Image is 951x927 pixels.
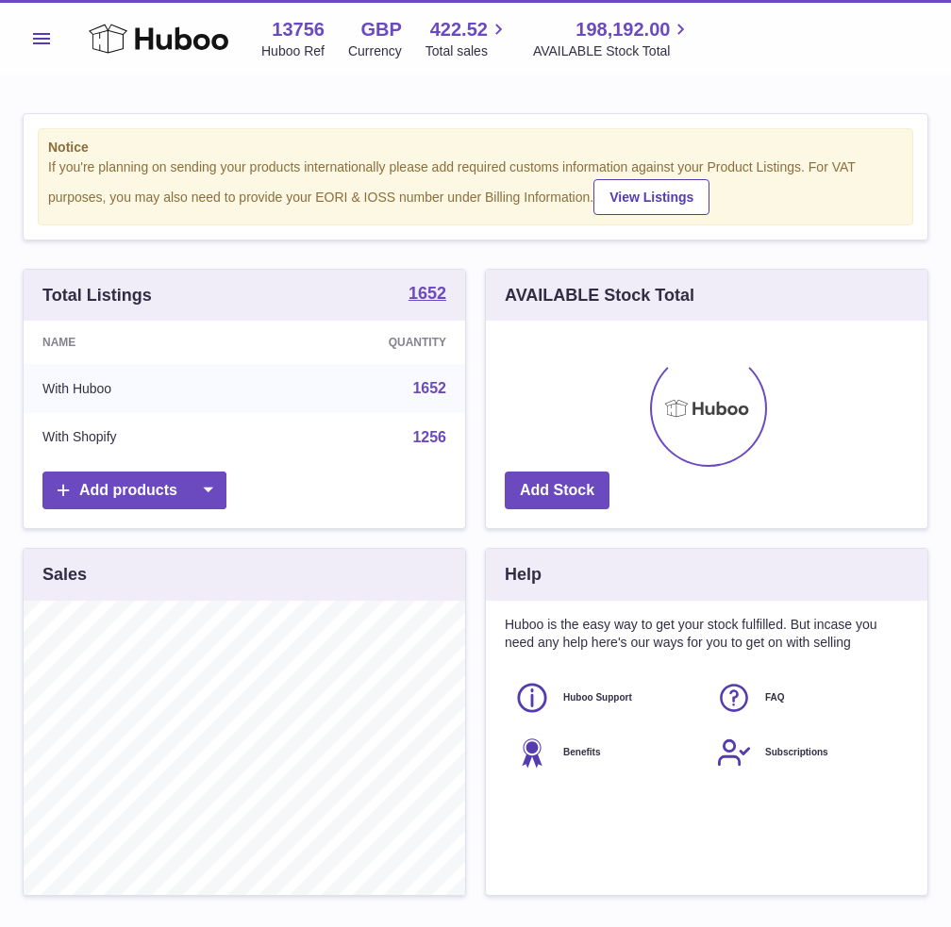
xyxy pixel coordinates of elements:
div: If you're planning on sending your products internationally please add required customs informati... [48,158,903,215]
span: Huboo Support [563,691,632,704]
strong: 13756 [272,17,325,42]
span: 422.52 [430,17,488,42]
h3: AVAILABLE Stock Total [505,284,694,306]
a: Add Stock [505,472,609,510]
span: Total sales [425,42,509,60]
span: AVAILABLE Stock Total [533,42,692,60]
a: Benefits [514,735,697,770]
a: FAQ [716,680,899,716]
span: 198,192.00 [576,17,670,42]
th: Name [24,321,261,364]
span: Benefits [563,746,600,759]
th: Quantity [261,321,465,364]
a: 1652 [412,380,446,396]
td: With Huboo [24,364,261,413]
td: With Shopify [24,413,261,462]
strong: 1652 [409,285,446,302]
strong: Notice [48,139,903,157]
a: Subscriptions [716,735,899,770]
p: Huboo is the easy way to get your stock fulfilled. But incase you need any help here's our ways f... [505,616,909,652]
a: 422.52 Total sales [425,17,509,60]
h3: Sales [42,563,87,586]
h3: Help [505,563,542,586]
span: FAQ [765,691,785,704]
a: 198,192.00 AVAILABLE Stock Total [533,17,692,60]
a: Add products [42,472,226,510]
div: Huboo Ref [261,42,325,60]
div: Currency [348,42,402,60]
a: View Listings [593,179,709,215]
span: Subscriptions [765,746,828,759]
a: 1256 [412,429,446,445]
a: Huboo Support [514,680,697,716]
a: 1652 [409,285,446,306]
h3: Total Listings [42,284,152,306]
strong: GBP [360,17,401,42]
